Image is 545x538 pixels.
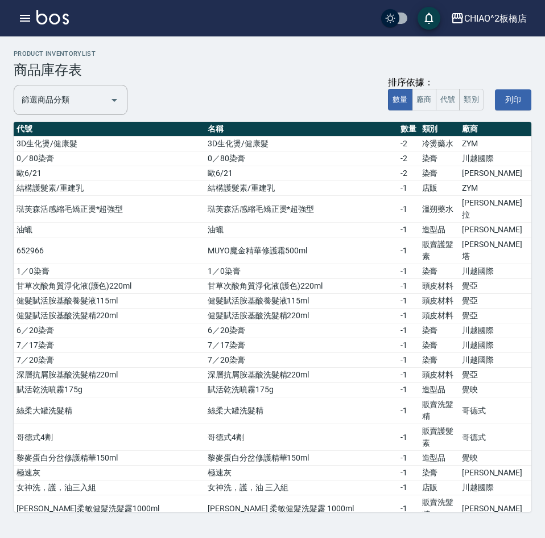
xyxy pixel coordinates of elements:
td: 女神洗，護，油三入組 [14,480,205,495]
th: 廠商 [459,122,531,137]
td: 冷燙藥水 [419,137,459,151]
th: 類別 [419,122,459,137]
div: 排序依據： [388,77,484,89]
td: -1 [398,480,419,495]
td: 哥德式 [459,397,531,424]
td: -1 [398,237,419,264]
td: [PERSON_NAME] [459,495,531,522]
button: 列印 [495,89,531,110]
td: 7／17染膏 [205,338,398,353]
td: 造型品 [419,383,459,397]
td: 溫朔藥水 [419,196,459,223]
td: 覺映 [459,383,531,397]
td: -1 [398,451,419,466]
td: 覺亞 [459,294,531,309]
td: 哥德式 [459,424,531,451]
td: 7／17染膏 [14,338,205,353]
td: 染膏 [419,466,459,480]
td: -1 [398,264,419,279]
td: 染膏 [419,338,459,353]
td: [PERSON_NAME]柔敏健髮洗髮露1000ml [14,495,205,522]
td: 川越國際 [459,264,531,279]
td: -1 [398,466,419,480]
td: [PERSON_NAME]拉 [459,196,531,223]
td: 川越國際 [459,480,531,495]
button: 數量 [388,89,412,111]
td: 7／20染膏 [205,353,398,368]
td: -1 [398,279,419,294]
td: 6／20染膏 [14,323,205,338]
td: 染膏 [419,166,459,181]
td: 染膏 [419,323,459,338]
td: ZYM [459,137,531,151]
td: 造型品 [419,223,459,237]
th: 代號 [14,122,205,137]
td: 頭皮材料 [419,309,459,323]
button: 類別 [459,89,484,111]
td: 甘草次酸角質淨化液(護色)220ml [14,279,205,294]
td: 覺亞 [459,309,531,323]
td: 店販 [419,181,459,196]
td: 健髮賦活胺基酸洗髮精220ml [14,309,205,323]
td: 覺亞 [459,279,531,294]
td: -2 [398,166,419,181]
td: 極速灰 [14,466,205,480]
td: [PERSON_NAME] [459,166,531,181]
td: 哥德式4劑 [205,424,398,451]
td: -1 [398,397,419,424]
button: CHIAO^2板橋店 [446,7,531,30]
td: 染膏 [419,264,459,279]
td: -1 [398,353,419,368]
td: -2 [398,151,419,166]
td: 健髮賦活胺基酸養髮液115ml [205,294,398,309]
td: 頭皮材料 [419,368,459,383]
td: 販賣護髮素 [419,424,459,451]
button: Open [105,91,123,109]
td: 3D生化燙/健康髮 [14,137,205,151]
td: 女神洗，護，油 三入組 [205,480,398,495]
td: 健髮賦活胺基酸養髮液115ml [14,294,205,309]
h2: product inventoryList [14,50,531,58]
td: 琺芙森活感縮毛矯正燙*超強型 [205,196,398,223]
td: 6／20染膏 [205,323,398,338]
td: -1 [398,383,419,397]
td: -1 [398,368,419,383]
td: 黎麥蛋白分岔修護精華150ml [205,451,398,466]
td: 川越國際 [459,151,531,166]
td: 結構護髮素/重建乳 [205,181,398,196]
td: 1／0染膏 [14,264,205,279]
td: 歐6/21 [205,166,398,181]
td: 琺芙森活感縮毛矯正燙*超強型 [14,196,205,223]
td: 歐6/21 [14,166,205,181]
td: 販賣洗髮精 [419,397,459,424]
td: 覺亞 [459,368,531,383]
td: [PERSON_NAME] 柔敏健髮洗髮露 1000ml [205,495,398,522]
td: 賦活乾洗噴霧175g [14,383,205,397]
td: -1 [398,323,419,338]
td: 絲柔大罐洗髮精 [14,397,205,424]
td: ZYM [459,181,531,196]
td: 染膏 [419,353,459,368]
td: -1 [398,338,419,353]
td: 油蠟 [205,223,398,237]
td: 深層抗屑胺基酸洗髮精220ml [14,368,205,383]
td: [PERSON_NAME] [459,466,531,480]
td: MUYO魔金精華修護霜500ml [205,237,398,264]
td: [PERSON_NAME] [459,223,531,237]
td: 1／0染膏 [205,264,398,279]
td: 結構護髮素/重建乳 [14,181,205,196]
img: Logo [36,10,69,24]
th: 名稱 [205,122,398,137]
td: -1 [398,424,419,451]
td: -2 [398,137,419,151]
td: 哥德式4劑 [14,424,205,451]
td: -1 [398,196,419,223]
td: -1 [398,309,419,323]
td: 黎麥蛋白分岔修護精華150ml [14,451,205,466]
td: 賦活乾洗噴霧175g [205,383,398,397]
td: -1 [398,223,419,237]
td: [PERSON_NAME]塔 [459,237,531,264]
td: 覺映 [459,451,531,466]
td: 7／20染膏 [14,353,205,368]
td: 油蠟 [14,223,205,237]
